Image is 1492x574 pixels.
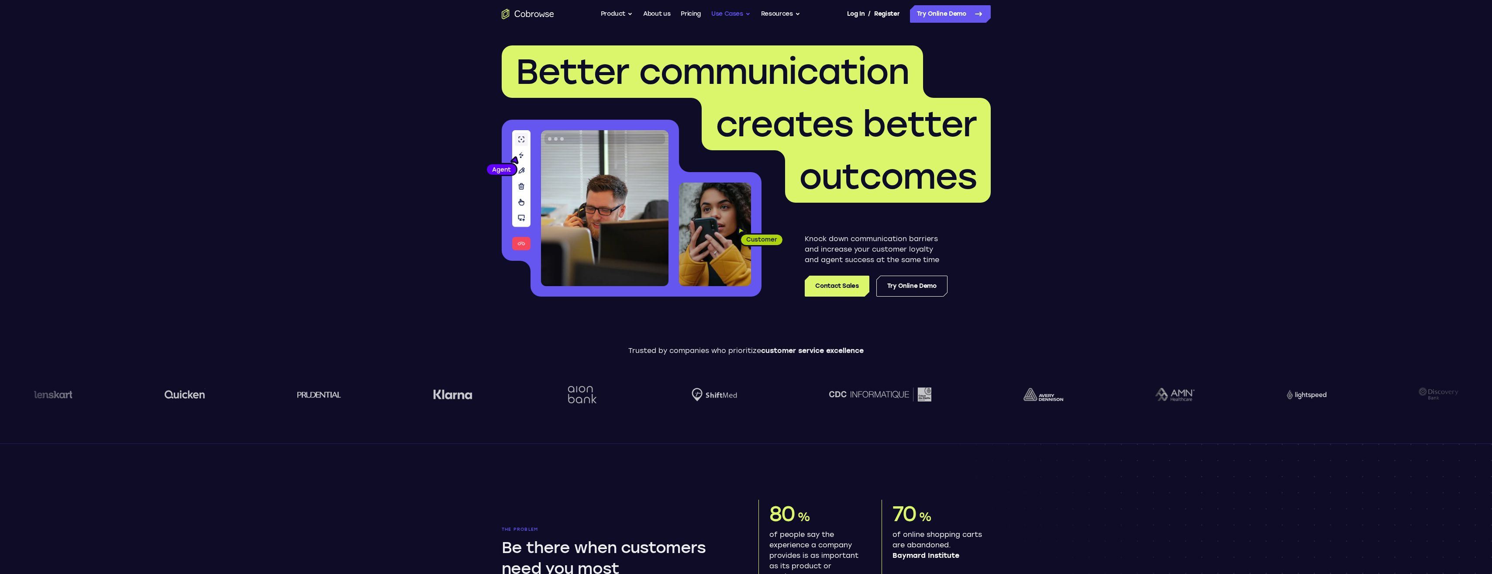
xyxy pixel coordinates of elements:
[502,9,554,19] a: Go to the home page
[847,5,865,23] a: Log In
[679,183,751,286] img: A customer holding their phone
[162,387,203,401] img: quicken
[716,103,977,145] span: creates better
[799,156,977,197] span: outcomes
[761,346,864,355] span: customer service excellence
[919,509,931,524] span: %
[601,5,633,23] button: Product
[761,5,800,23] button: Resources
[502,527,734,532] p: The problem
[562,377,597,412] img: Aion Bank
[681,5,701,23] a: Pricing
[541,130,668,286] img: A customer support agent talking on the phone
[805,276,869,297] a: Contact Sales
[892,529,984,561] p: of online shopping carts are abandoned.
[868,9,871,19] span: /
[876,276,948,297] a: Try Online Demo
[874,5,899,23] a: Register
[643,5,670,23] a: About us
[805,234,948,265] p: Knock down communication barriers and increase your customer loyalty and agent success at the sam...
[516,51,909,93] span: Better communication
[1153,388,1192,401] img: AMN Healthcare
[827,387,929,401] img: CDC Informatique
[1284,390,1324,399] img: Lightspeed
[910,5,991,23] a: Try Online Demo
[797,509,810,524] span: %
[1021,388,1061,401] img: avery-dennison
[711,5,751,23] button: Use Cases
[892,550,984,561] span: Baymard Institute
[295,391,339,398] img: prudential
[689,388,735,401] img: Shiftmed
[769,501,796,526] span: 80
[892,501,917,526] span: 70
[431,389,470,400] img: Klarna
